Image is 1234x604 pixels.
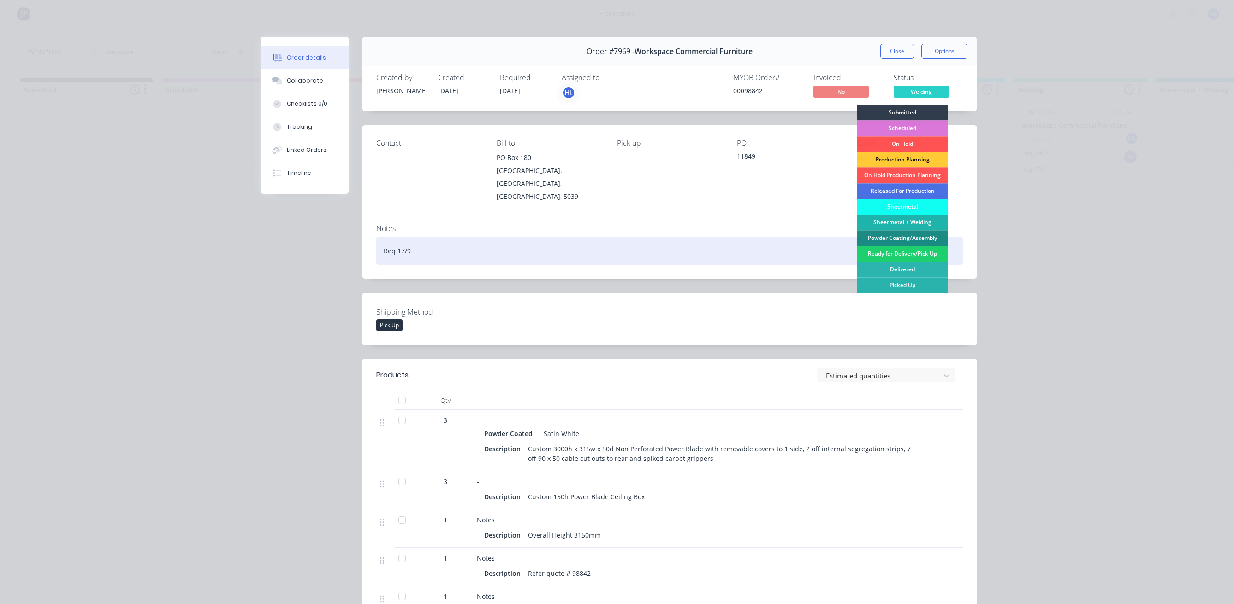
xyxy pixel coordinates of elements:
div: Powder Coated [484,427,536,440]
div: Picked Up [857,277,948,293]
div: Production Planning [857,152,948,167]
span: Notes [477,515,495,524]
div: PO Box 180[GEOGRAPHIC_DATA], [GEOGRAPHIC_DATA], [GEOGRAPHIC_DATA], 5039 [497,151,602,203]
div: Collaborate [287,77,323,85]
div: Released For Production [857,183,948,199]
span: 1 [444,592,447,601]
div: PO [737,139,842,148]
div: Sheetmetal [857,199,948,215]
span: 1 [444,515,447,525]
div: Assigned to [562,73,654,82]
span: [DATE] [500,86,520,95]
div: Refer quote # 98842 [524,567,594,580]
div: Delivered [857,262,948,277]
button: Checklists 0/0 [261,92,349,115]
span: 1 [444,553,447,563]
span: Welding [894,86,949,97]
button: Options [921,44,967,59]
button: Collaborate [261,69,349,92]
div: Custom 150h Power Blade Ceiling Box [524,490,648,503]
button: HL [562,86,575,100]
div: Required [500,73,551,82]
div: Satin White [540,427,579,440]
span: Notes [477,554,495,562]
div: PO Box 180 [497,151,602,164]
div: Linked Orders [287,146,326,154]
div: Notes [376,224,963,233]
div: On Hold Production Planning [857,167,948,183]
button: Add labels [852,151,895,164]
button: Timeline [261,161,349,185]
span: 3 [444,415,447,425]
div: Bill to [497,139,602,148]
button: Order details [261,46,349,69]
div: Description [484,528,524,542]
div: [GEOGRAPHIC_DATA], [GEOGRAPHIC_DATA], [GEOGRAPHIC_DATA], 5039 [497,164,602,203]
div: Products [376,370,409,381]
span: Workspace Commercial Furniture [635,47,753,56]
div: On Hold [857,136,948,152]
div: Timeline [287,169,311,177]
div: Submitted [857,105,948,120]
div: MYOB Order # [733,73,802,82]
div: 00098842 [733,86,802,96]
div: Tracking [287,123,312,131]
div: 11849 [737,151,842,164]
button: Linked Orders [261,138,349,161]
div: Description [484,490,524,503]
div: Scheduled [857,120,948,136]
div: Req 17/9 [376,237,963,265]
div: Pick up [617,139,723,148]
div: Qty [418,391,473,410]
div: Powder Coating/Assembly [857,230,948,246]
div: Order details [287,54,326,62]
button: Close [880,44,914,59]
label: Shipping Method [376,306,492,317]
div: Pick Up [376,319,403,331]
div: Description [484,442,524,455]
span: - [477,416,479,425]
span: Notes [477,592,495,601]
span: No [813,86,869,97]
div: Created [438,73,489,82]
span: 3 [444,477,447,486]
div: Checklists 0/0 [287,100,327,108]
span: - [477,477,479,486]
span: Order #7969 - [587,47,635,56]
div: [PERSON_NAME] [376,86,427,96]
div: Custom 3000h x 315w x 50d Non Perforated Power Blade with removable covers to 1 side, 2 off inter... [524,442,923,465]
span: [DATE] [438,86,458,95]
div: Description [484,567,524,580]
div: Ready for Delivery/Pick Up [857,246,948,262]
div: Contact [376,139,482,148]
button: Tracking [261,115,349,138]
div: Status [894,73,963,82]
div: Created by [376,73,427,82]
div: Overall Height 3150mm [524,528,605,542]
div: Sheetmetal + Welding [857,215,948,230]
div: Invoiced [813,73,883,82]
button: Welding [894,86,949,100]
